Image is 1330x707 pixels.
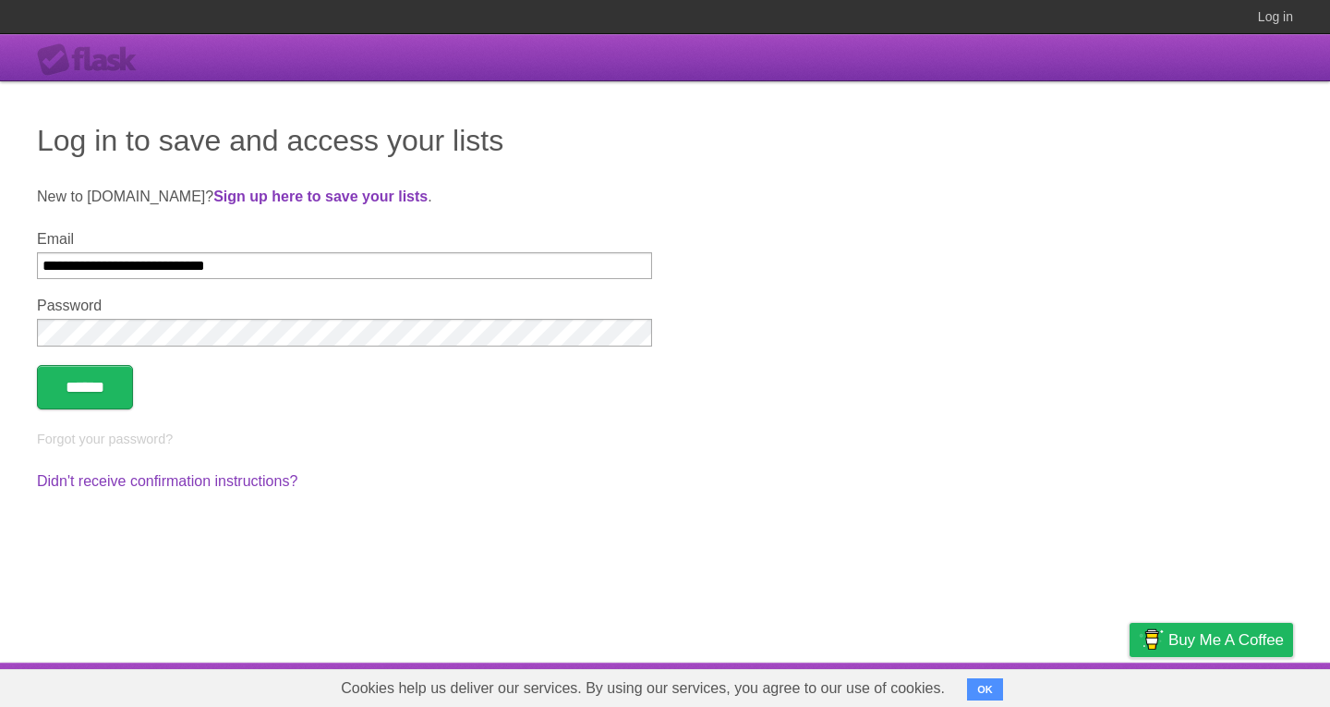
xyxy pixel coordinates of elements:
a: Buy me a coffee [1130,623,1293,657]
a: Suggest a feature [1177,667,1293,702]
p: New to [DOMAIN_NAME]? . [37,186,1293,208]
a: Privacy [1106,667,1154,702]
a: Terms [1043,667,1083,702]
a: Sign up here to save your lists [213,189,428,204]
button: OK [967,678,1003,701]
span: Cookies help us deliver our services. By using our services, you agree to our use of cookies. [322,670,963,707]
h1: Log in to save and access your lists [37,118,1293,163]
a: Developers [945,667,1020,702]
div: Flask [37,43,148,77]
label: Password [37,298,652,314]
a: About [884,667,923,702]
a: Forgot your password? [37,432,173,446]
label: Email [37,231,652,248]
img: Buy me a coffee [1139,624,1164,655]
span: Buy me a coffee [1168,624,1284,656]
a: Didn't receive confirmation instructions? [37,473,297,489]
